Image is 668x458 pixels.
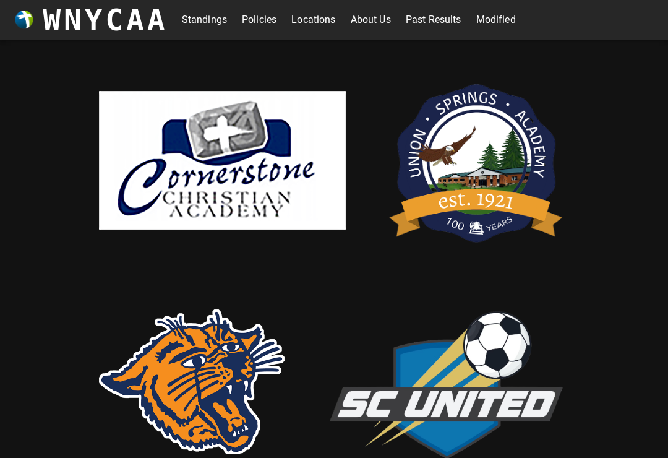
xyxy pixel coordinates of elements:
h3: WNYCAA [43,2,168,37]
img: usa.png [383,64,569,256]
img: wnycaaBall.png [15,11,33,29]
img: rsd.png [99,309,285,454]
a: Policies [242,10,276,30]
a: Past Results [406,10,461,30]
a: Standings [182,10,227,30]
a: Locations [291,10,335,30]
a: Modified [476,10,516,30]
a: About Us [351,10,391,30]
img: cornerstone.png [99,91,346,230]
